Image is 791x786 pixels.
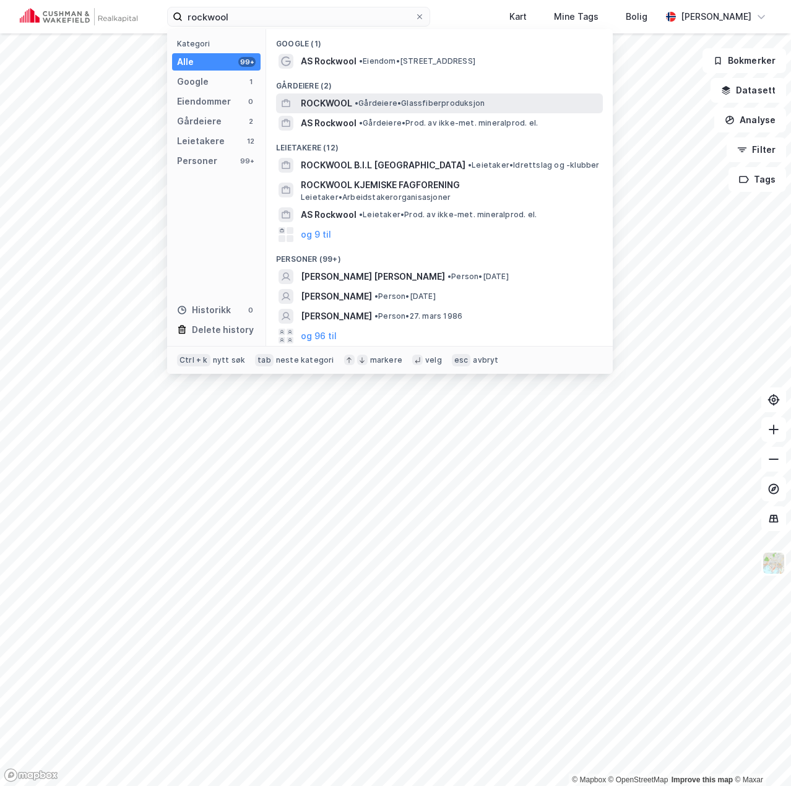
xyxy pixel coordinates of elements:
[266,29,613,51] div: Google (1)
[301,329,337,343] button: og 96 til
[473,355,498,365] div: avbryt
[301,158,465,173] span: ROCKWOOL B.I.L [GEOGRAPHIC_DATA]
[554,9,599,24] div: Mine Tags
[468,160,472,170] span: •
[374,311,462,321] span: Person • 27. mars 1986
[301,54,357,69] span: AS Rockwool
[177,354,210,366] div: Ctrl + k
[301,192,451,202] span: Leietaker • Arbeidstakerorganisasjoner
[355,98,358,108] span: •
[301,309,372,324] span: [PERSON_NAME]
[572,775,606,784] a: Mapbox
[246,305,256,315] div: 0
[714,108,786,132] button: Analyse
[246,136,256,146] div: 12
[447,272,509,282] span: Person • [DATE]
[301,269,445,284] span: [PERSON_NAME] [PERSON_NAME]
[301,289,372,304] span: [PERSON_NAME]
[276,355,334,365] div: neste kategori
[177,134,225,149] div: Leietakere
[468,160,600,170] span: Leietaker • Idrettslag og -klubber
[238,57,256,67] div: 99+
[729,727,791,786] div: Kontrollprogram for chat
[425,355,442,365] div: velg
[177,74,209,89] div: Google
[177,39,261,48] div: Kategori
[359,118,363,127] span: •
[359,56,475,66] span: Eiendom • [STREET_ADDRESS]
[266,133,613,155] div: Leietakere (12)
[672,775,733,784] a: Improve this map
[374,292,436,301] span: Person • [DATE]
[177,114,222,129] div: Gårdeiere
[177,54,194,69] div: Alle
[246,97,256,106] div: 0
[301,96,352,111] span: ROCKWOOL
[301,116,357,131] span: AS Rockwool
[246,116,256,126] div: 2
[255,354,274,366] div: tab
[238,156,256,166] div: 99+
[301,227,331,242] button: og 9 til
[374,311,378,321] span: •
[359,118,538,128] span: Gårdeiere • Prod. av ikke-met. mineralprod. el.
[192,322,254,337] div: Delete history
[729,727,791,786] iframe: Chat Widget
[183,7,415,26] input: Søk på adresse, matrikkel, gårdeiere, leietakere eller personer
[681,9,751,24] div: [PERSON_NAME]
[711,78,786,103] button: Datasett
[20,8,137,25] img: cushman-wakefield-realkapital-logo.202ea83816669bd177139c58696a8fa1.svg
[727,137,786,162] button: Filter
[301,207,357,222] span: AS Rockwool
[177,303,231,317] div: Historikk
[702,48,786,73] button: Bokmerker
[447,272,451,281] span: •
[509,9,527,24] div: Kart
[608,775,668,784] a: OpenStreetMap
[359,210,537,220] span: Leietaker • Prod. av ikke-met. mineralprod. el.
[301,178,598,192] span: ROCKWOOL KJEMISKE FAGFORENING
[359,210,363,219] span: •
[266,71,613,93] div: Gårdeiere (2)
[626,9,647,24] div: Bolig
[359,56,363,66] span: •
[4,768,58,782] a: Mapbox homepage
[355,98,485,108] span: Gårdeiere • Glassfiberproduksjon
[452,354,471,366] div: esc
[374,292,378,301] span: •
[266,244,613,267] div: Personer (99+)
[728,167,786,192] button: Tags
[246,77,256,87] div: 1
[177,153,217,168] div: Personer
[370,355,402,365] div: markere
[213,355,246,365] div: nytt søk
[177,94,231,109] div: Eiendommer
[762,551,785,575] img: Z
